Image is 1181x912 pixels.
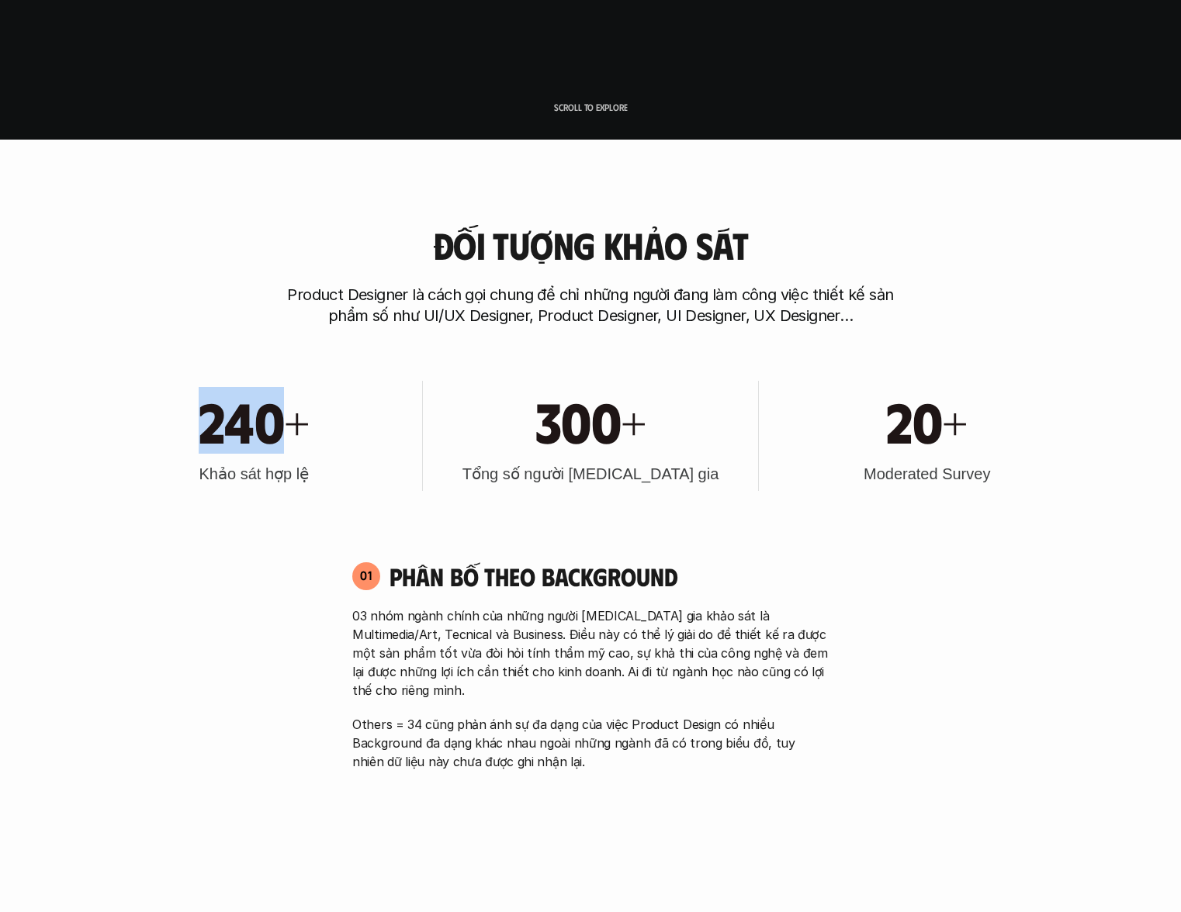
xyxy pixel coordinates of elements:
p: Product Designer là cách gọi chung để chỉ những người đang làm công việc thiết kế sản phẩm số như... [280,285,901,326]
h1: 300+ [535,387,646,454]
p: 01 [360,569,372,582]
h3: Đối tượng khảo sát [433,225,748,266]
p: Scroll to explore [554,102,628,112]
h1: 20+ [886,387,968,454]
p: Others = 34 cũng phản ánh sự đa dạng của việc Product Design có nhiều Background đa dạng khác nha... [352,715,829,771]
h1: 240+ [199,387,310,454]
h4: Phân bố theo background [390,561,829,591]
h3: Moderated Survey [864,463,990,485]
h3: Tổng số người [MEDICAL_DATA] gia [462,463,719,485]
p: 03 nhóm ngành chính của những người [MEDICAL_DATA] gia khảo sát là Multimedia/Art, Tecnical và Bu... [352,606,829,700]
h3: Khảo sát hợp lệ [199,463,310,485]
